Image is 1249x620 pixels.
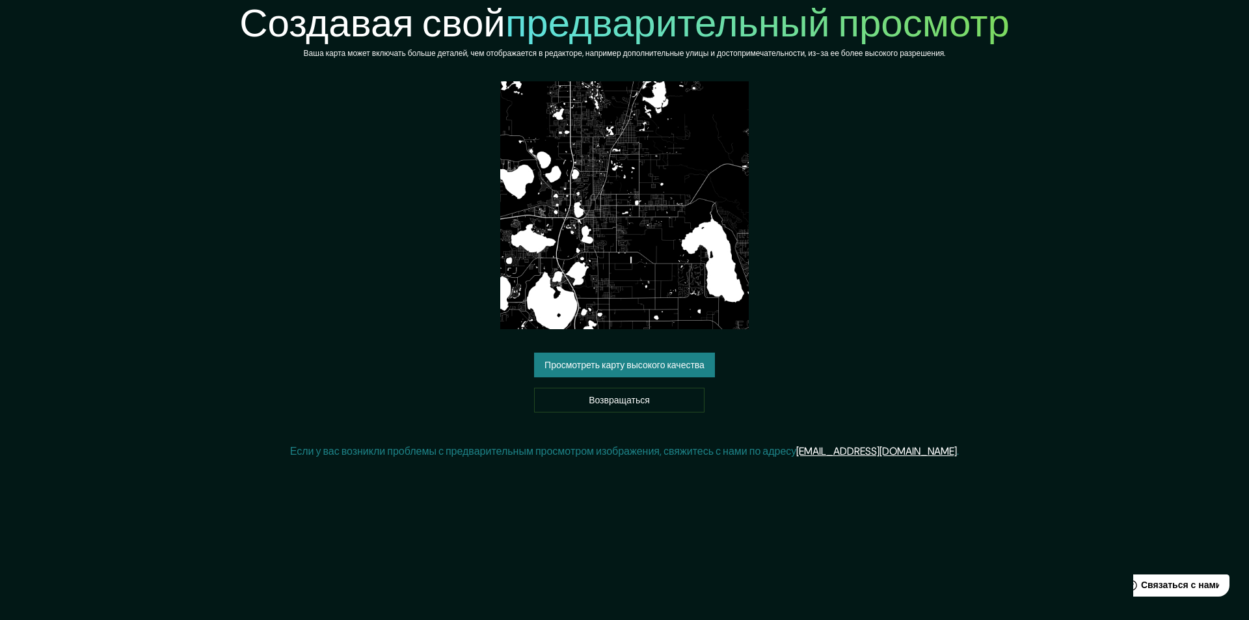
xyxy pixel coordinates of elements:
a: [EMAIL_ADDRESS][DOMAIN_NAME] [796,444,957,458]
font: Если у вас возникли проблемы с предварительным просмотром изображения, свяжитесь с нами по адресу [290,444,797,458]
font: . [957,444,959,458]
iframe: Справка по запуску виджетов [1133,569,1235,606]
font: Возвращаться [589,394,650,406]
a: Просмотреть карту высокого качества [534,353,715,377]
a: Возвращаться [534,388,705,412]
font: Просмотреть карту высокого качества [544,359,705,371]
font: Ваша карта может включать больше деталей, чем отображается в редакторе, например дополнительные у... [304,48,946,59]
img: созданная-карта-предварительный просмотр [500,81,748,329]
